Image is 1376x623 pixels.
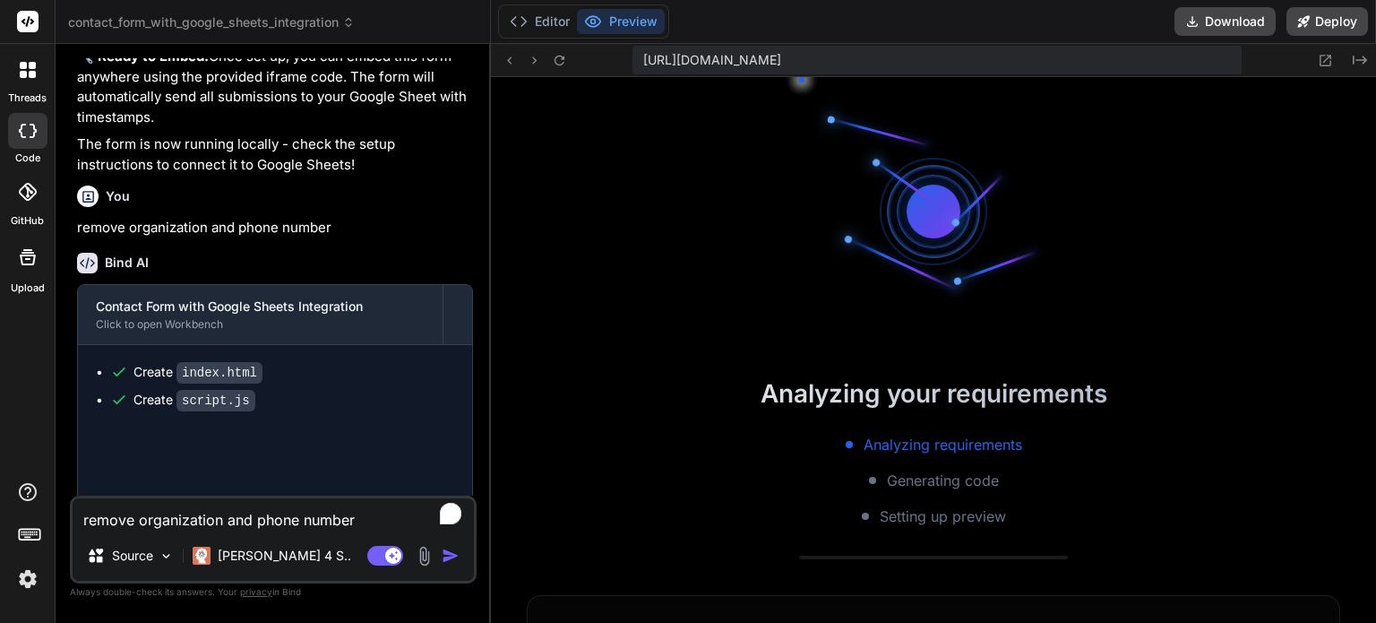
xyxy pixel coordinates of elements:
[240,586,272,597] span: privacy
[11,213,44,229] label: GitHub
[176,362,262,384] code: index.html
[15,151,40,166] label: code
[414,546,434,567] img: attachment
[643,51,781,69] span: [URL][DOMAIN_NAME]
[78,285,443,344] button: Contact Form with Google Sheets IntegrationClick to open Workbench
[8,91,47,106] label: threads
[864,434,1022,455] span: Analyzing requirements
[73,498,474,531] textarea: To enrich screen reader interactions, please activate Accessibility in Grammarly extension settings
[577,9,665,34] button: Preview
[96,317,425,332] div: Click to open Workbench
[1174,7,1276,36] button: Download
[68,13,355,31] span: contact_form_with_google_sheets_integration
[133,363,262,382] div: Create
[887,470,999,491] span: Generating code
[105,254,149,272] h6: Bind AI
[112,547,153,565] p: Source
[193,547,211,565] img: Claude 4 Sonnet
[491,375,1376,412] h2: Analyzing your requirements
[77,47,473,127] p: Once set up, you can embed this form anywhere using the provided iframe code. The form will autom...
[133,391,255,410] div: Create
[96,298,425,316] div: Contact Form with Google Sheets Integration
[176,390,255,411] code: script.js
[11,281,45,296] label: Upload
[159,549,174,564] img: Pick Models
[503,9,577,34] button: Editor
[218,547,351,565] p: [PERSON_NAME] 4 S..
[880,506,1006,527] span: Setting up preview
[442,547,460,565] img: icon
[106,187,130,205] h6: You
[77,134,473,175] p: The form is now running locally - check the setup instructions to connect it to Google Sheets!
[70,584,477,601] p: Always double-check its answers. Your in Bind
[13,564,43,594] img: settings
[77,218,473,238] p: remove organization and phone number
[1286,7,1368,36] button: Deploy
